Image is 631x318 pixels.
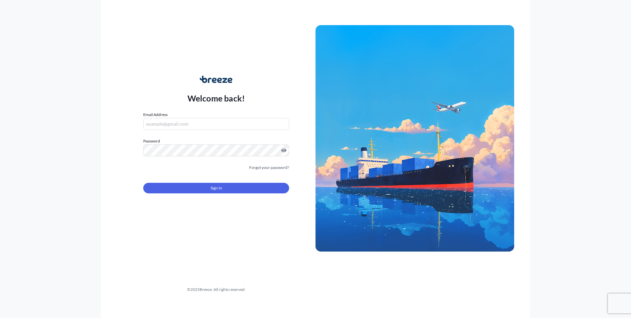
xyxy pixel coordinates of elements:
[143,118,289,130] input: example@gmail.com
[281,148,286,153] button: Show password
[143,138,289,144] label: Password
[117,286,315,293] div: © 2025 Breeze. All rights reserved.
[143,183,289,193] button: Sign In
[249,164,289,171] a: Forgot your password?
[315,25,514,251] img: Ship illustration
[187,93,245,103] p: Welcome back!
[211,185,222,191] span: Sign In
[143,111,168,118] label: Email Address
